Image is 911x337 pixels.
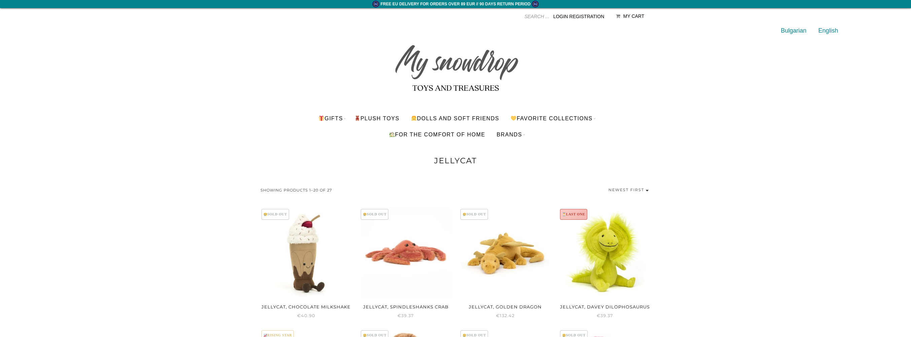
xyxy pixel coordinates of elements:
[313,110,348,126] a: Gifts
[623,13,644,19] div: My Cart
[496,313,515,318] span: 132.42
[349,110,405,126] a: PLUSH TOYS
[818,27,838,34] a: English
[384,126,490,142] a: For the comfort of home
[496,313,500,318] span: €
[260,185,332,195] p: Showing products 1–20 of 27
[781,27,806,34] a: Bulgarian
[392,33,520,97] img: My snowdrop
[297,313,301,318] span: €
[360,208,452,319] a: 😢SOLD OUTJellycat, Spindleshanks Crab €39.37
[389,132,395,137] img: 🏡
[260,302,352,312] h2: Jellycat, Chocolate Milkshake
[559,302,651,312] h2: Jellycat, Davey Dilophosaurus
[397,313,414,318] span: 39.37
[319,116,324,121] img: 🎁
[397,313,401,318] span: €
[406,110,504,126] a: Dolls and soft friends
[372,1,381,7] img: eu.png
[321,156,590,165] h1: Jellycat
[597,313,613,318] span: 39.37
[597,313,600,318] span: €
[577,185,651,195] select: Поръчка
[511,116,516,121] img: 💛
[492,126,527,142] a: BRANDS
[411,116,417,121] img: 👧
[505,110,598,126] a: Favorite Collections
[297,313,315,318] span: 40.90
[459,208,551,319] a: 😢SOLD OUTJellycat, Golden Dragon €132.42
[355,116,360,121] img: 🧸
[616,13,644,19] a: My Cart
[459,302,551,312] h2: Jellycat, Golden Dragon
[360,302,452,312] h2: Jellycat, Spindleshanks Crab
[530,1,539,7] img: eu.png
[559,208,651,319] a: ⏳LAST ONEJellycat, Davey Dilophosaurus €39.37
[499,11,549,22] input: SEARCH ...
[260,208,352,319] a: 😢SOLD OUTJellycat, Chocolate Milkshake €40.90
[553,14,604,19] a: Login Registration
